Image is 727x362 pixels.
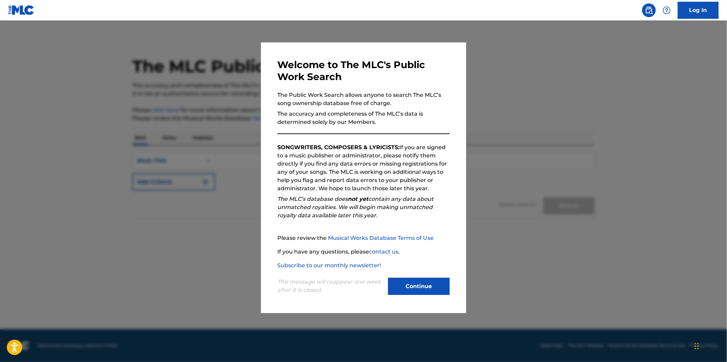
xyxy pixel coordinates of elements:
[277,91,450,107] p: The Public Work Search allows anyone to search The MLC’s song ownership database free of charge.
[348,196,368,202] strong: not yet
[277,110,450,126] p: The accuracy and completeness of The MLC’s data is determined solely by our Members.
[8,5,35,15] img: MLC Logo
[663,6,671,14] img: help
[277,262,381,269] a: Subscribe to our monthly newsletter!
[388,278,450,295] button: Continue
[277,59,450,83] h3: Welcome to The MLC's Public Work Search
[277,143,450,193] p: If you are signed to a music publisher or administrator, please notify them directly if you find ...
[277,234,450,242] p: Please review the
[369,248,398,255] a: contact us
[328,235,434,241] a: Musical Works Database Terms of Use
[645,6,653,14] img: search
[693,329,727,362] iframe: Chat Widget
[277,196,434,219] em: The MLC’s database does contain any data about unmatched royalties. We will begin making unmatche...
[660,3,674,17] div: Help
[678,2,719,19] a: Log In
[277,278,384,294] p: This message will reappear one week after it is closed.
[642,3,656,17] a: Public Search
[277,144,399,151] strong: SONGWRITERS, COMPOSERS & LYRICISTS:
[695,336,699,357] div: Drag
[277,248,450,256] p: If you have any questions, please .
